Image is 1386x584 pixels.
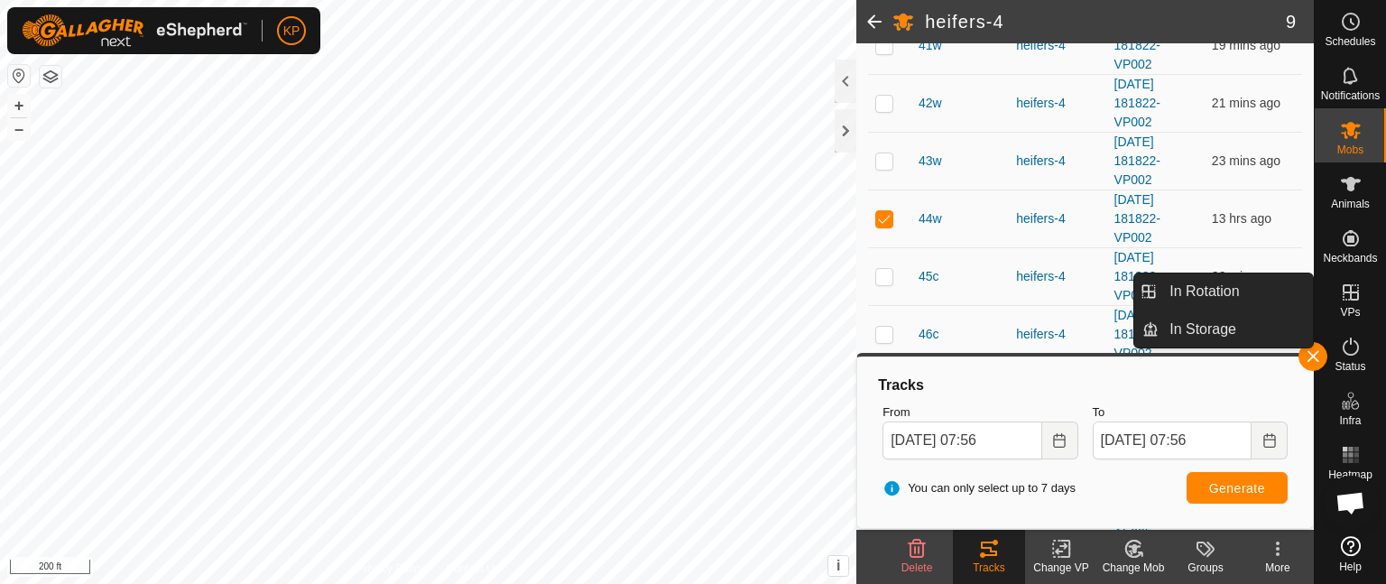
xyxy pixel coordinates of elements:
a: Contact Us [446,561,499,577]
div: heifers-4 [1016,152,1099,171]
span: 43w [919,152,942,171]
a: In Storage [1159,311,1313,348]
span: Mobs [1337,144,1363,155]
span: Generate [1209,481,1265,496]
div: heifers-4 [1016,36,1099,55]
a: [DATE] 181822-VP002 [1114,192,1160,245]
div: heifers-4 [1016,94,1099,113]
span: 4 Sept 2025, 7:35 am [1212,269,1280,283]
a: Help [1315,529,1386,579]
button: Reset Map [8,65,30,87]
span: Neckbands [1323,253,1377,264]
div: Tracks [953,560,1025,576]
span: 41w [919,36,942,55]
span: Status [1335,361,1365,372]
span: KP [283,22,300,41]
a: [DATE] 181822-VP002 [1114,250,1160,302]
span: 4 Sept 2025, 7:37 am [1212,38,1280,52]
label: From [882,403,1077,422]
span: Schedules [1325,36,1375,47]
span: 46c [919,325,939,344]
span: i [836,558,840,573]
button: i [828,556,848,576]
button: – [8,118,30,140]
label: To [1093,403,1288,422]
img: Gallagher Logo [22,14,247,47]
a: [DATE] 181822-VP002 [1114,77,1160,129]
div: Change VP [1025,560,1097,576]
span: Notifications [1321,90,1380,101]
a: [DATE] 181822-VP002 [1114,19,1160,71]
span: In Storage [1169,319,1236,340]
a: Open chat [1324,476,1378,530]
span: In Rotation [1169,281,1239,302]
li: In Storage [1134,311,1313,348]
span: 9 [1286,8,1296,35]
a: [DATE] 181822-VP002 [1114,134,1160,187]
span: 4 Sept 2025, 7:36 am [1212,96,1280,110]
span: VPs [1340,307,1360,318]
span: Infra [1339,415,1361,426]
a: Privacy Policy [357,561,425,577]
h2: heifers-4 [925,11,1286,32]
a: [DATE] 181822-VP002 [1114,308,1160,360]
a: In Rotation [1159,273,1313,310]
div: Change Mob [1097,560,1169,576]
div: heifers-4 [1016,267,1099,286]
button: Choose Date [1042,422,1078,459]
span: 4 Sept 2025, 7:34 am [1212,153,1280,168]
div: More [1242,560,1314,576]
button: Choose Date [1252,422,1288,459]
button: Map Layers [40,66,61,88]
span: 42w [919,94,942,113]
span: 45c [919,267,939,286]
button: Generate [1187,472,1288,504]
span: Delete [901,561,933,574]
span: Heatmap [1328,469,1372,480]
div: heifers-4 [1016,209,1099,228]
li: In Rotation [1134,273,1313,310]
div: Tracks [875,375,1295,396]
button: + [8,95,30,116]
span: 44w [919,209,942,228]
div: heifers-4 [1016,325,1099,344]
span: 3 Sept 2025, 6:45 pm [1212,211,1271,226]
span: You can only select up to 7 days [882,479,1076,497]
div: Groups [1169,560,1242,576]
span: Animals [1331,199,1370,209]
span: Help [1339,561,1362,572]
